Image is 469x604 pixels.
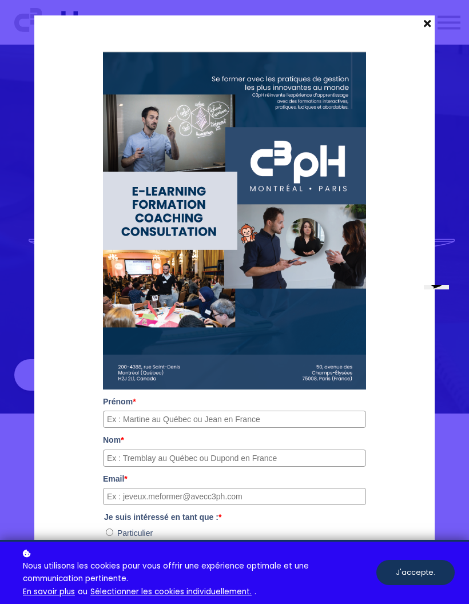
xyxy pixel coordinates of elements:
[103,395,366,408] label: Prénom
[419,285,458,321] iframe: chat widget
[103,411,366,428] input: Ex : Martine au Québec ou Jean en France
[376,560,455,585] button: J'accepte.
[90,586,252,598] a: Sélectionner les cookies individuellement.
[103,511,222,523] legend: Je suis intéressé en tant que :
[23,586,75,598] a: En savoir plus
[103,488,366,505] input: Ex : jeveux.meformer@avecc3ph.com
[103,51,366,390] img: bab2a183-c406-4d8f-bfa0-1972d61d5e57.png
[103,450,366,467] input: Ex : Tremblay au Québec ou Dupond en France
[103,434,366,446] label: Nom
[103,472,366,485] label: Email
[20,547,376,598] p: ou .
[117,528,153,538] label: Particulier
[23,560,368,586] span: Nous utilisons les cookies pour vous offrir une expérience optimale et une communication pertinente.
